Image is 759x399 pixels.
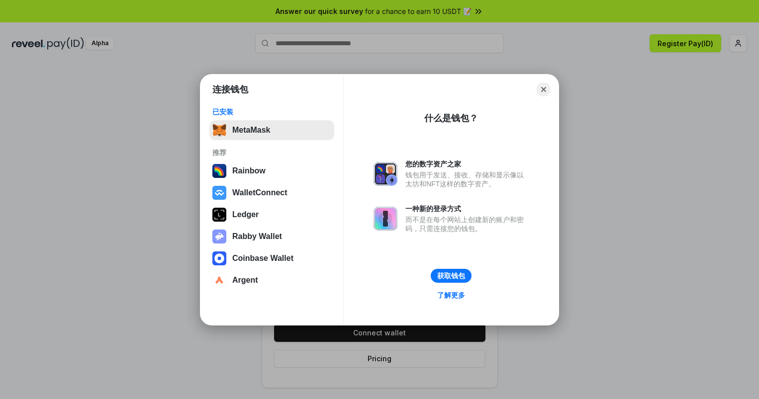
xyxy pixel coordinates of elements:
div: 已安装 [212,107,331,116]
img: svg+xml,%3Csvg%20xmlns%3D%22http%3A%2F%2Fwww.w3.org%2F2000%2Fsvg%22%20fill%3D%22none%22%20viewBox... [374,162,397,186]
div: Rainbow [232,166,266,175]
button: WalletConnect [209,183,334,203]
button: MetaMask [209,120,334,140]
div: Ledger [232,210,259,219]
img: svg+xml,%3Csvg%20width%3D%2228%22%20height%3D%2228%22%20viewBox%3D%220%200%2028%2028%22%20fill%3D... [212,251,226,265]
button: Argent [209,270,334,290]
button: Ledger [209,205,334,225]
div: Argent [232,276,258,285]
div: 了解更多 [437,291,465,300]
img: svg+xml,%3Csvg%20width%3D%2228%22%20height%3D%2228%22%20viewBox%3D%220%200%2028%2028%22%20fill%3D... [212,273,226,287]
div: 您的数字资产之家 [405,160,529,168]
button: Rainbow [209,161,334,181]
button: 获取钱包 [431,269,472,283]
h1: 连接钱包 [212,83,248,95]
div: MetaMask [232,126,270,135]
button: Close [537,82,551,96]
div: WalletConnect [232,188,287,197]
img: svg+xml,%3Csvg%20xmlns%3D%22http%3A%2F%2Fwww.w3.org%2F2000%2Fsvg%22%20fill%3D%22none%22%20viewBox... [212,230,226,243]
div: 钱包用于发送、接收、存储和显示像以太坊和NFT这样的数字资产。 [405,170,529,188]
div: 获取钱包 [437,271,465,280]
img: svg+xml,%3Csvg%20width%3D%2228%22%20height%3D%2228%22%20viewBox%3D%220%200%2028%2028%22%20fill%3D... [212,186,226,200]
div: Rabby Wallet [232,232,282,241]
button: Coinbase Wallet [209,248,334,268]
img: svg+xml,%3Csvg%20fill%3D%22none%22%20height%3D%2233%22%20viewBox%3D%220%200%2035%2033%22%20width%... [212,123,226,137]
img: svg+xml,%3Csvg%20xmlns%3D%22http%3A%2F%2Fwww.w3.org%2F2000%2Fsvg%22%20fill%3D%22none%22%20viewBox... [374,207,397,231]
div: Coinbase Wallet [232,254,293,263]
div: 而不是在每个网站上创建新的账户和密码，只需连接您的钱包。 [405,215,529,233]
a: 了解更多 [431,289,471,302]
div: 推荐 [212,148,331,157]
button: Rabby Wallet [209,227,334,246]
img: svg+xml,%3Csvg%20xmlns%3D%22http%3A%2F%2Fwww.w3.org%2F2000%2Fsvg%22%20width%3D%2228%22%20height%3... [212,208,226,222]
div: 一种新的登录方式 [405,204,529,213]
img: svg+xml,%3Csvg%20width%3D%22120%22%20height%3D%22120%22%20viewBox%3D%220%200%20120%20120%22%20fil... [212,164,226,178]
div: 什么是钱包？ [424,112,478,124]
